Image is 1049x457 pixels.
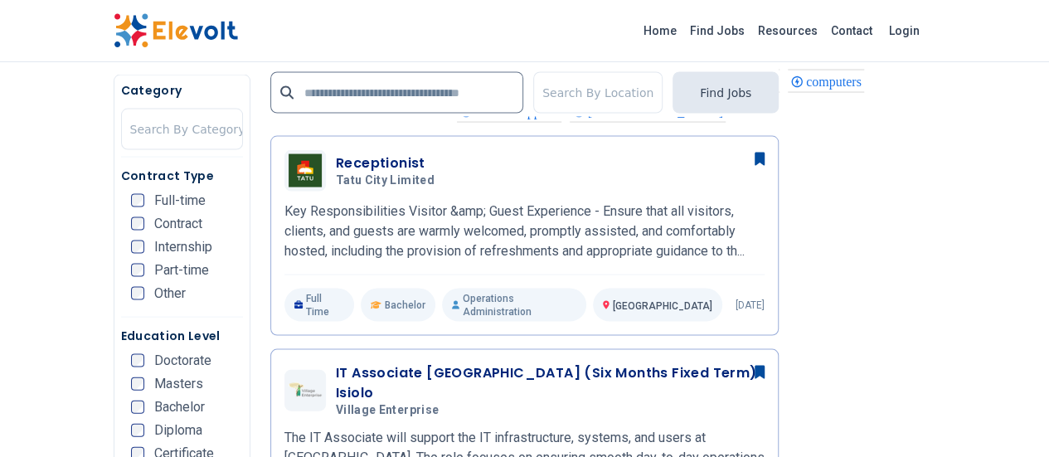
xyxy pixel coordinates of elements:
[824,17,879,44] a: Contact
[131,354,144,367] input: Doctorate
[336,173,435,188] span: Tatu City Limited
[154,401,205,414] span: Bachelor
[154,217,202,231] span: Contract
[154,377,203,391] span: Masters
[683,17,751,44] a: Find Jobs
[788,70,864,93] div: computers
[613,300,712,312] span: [GEOGRAPHIC_DATA]
[154,354,211,367] span: Doctorate
[131,401,144,414] input: Bachelor
[121,168,243,184] h5: Contract Type
[673,72,779,114] button: Find Jobs
[289,382,322,398] img: Village Enterprise
[131,241,144,254] input: Internship
[385,299,425,312] span: Bachelor
[966,377,1049,457] iframe: Chat Widget
[284,202,765,261] p: Key Responsibilities Visitor &amp; Guest Experience - Ensure that all visitors, clients, and gues...
[154,424,202,437] span: Diploma
[284,289,354,322] p: Full Time
[131,377,144,391] input: Masters
[114,13,238,48] img: Elevolt
[131,424,144,437] input: Diploma
[717,70,779,93] div: Science
[736,75,782,89] span: Science
[442,289,586,322] p: Operations Administration
[336,403,439,418] span: Village Enterprise
[336,153,441,173] h3: Receptionist
[284,150,765,322] a: Tatu City LimitedReceptionistTatu City LimitedKey Responsibilities Visitor &amp; Guest Experience...
[336,363,765,403] h3: IT Associate [GEOGRAPHIC_DATA] (Six Months Fixed Term) Isiolo
[637,17,683,44] a: Home
[154,264,209,277] span: Part-time
[879,14,930,47] a: Login
[121,82,243,99] h5: Category
[131,287,144,300] input: Other
[154,194,206,207] span: Full-time
[131,194,144,207] input: Full-time
[154,287,186,300] span: Other
[289,154,322,187] img: Tatu City Limited
[121,328,243,344] h5: Education Level
[131,264,144,277] input: Part-time
[131,217,144,231] input: Contract
[751,17,824,44] a: Resources
[736,299,765,312] p: [DATE]
[154,241,212,254] span: Internship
